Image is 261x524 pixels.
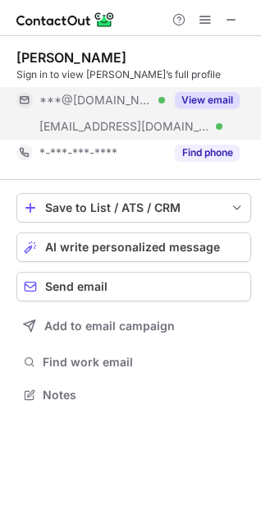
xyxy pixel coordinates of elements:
[44,319,175,333] span: Add to email campaign
[175,145,240,161] button: Reveal Button
[45,241,220,254] span: AI write personalized message
[16,384,251,407] button: Notes
[45,280,108,293] span: Send email
[39,93,153,108] span: ***@[DOMAIN_NAME]
[39,119,210,134] span: [EMAIL_ADDRESS][DOMAIN_NAME]
[16,10,115,30] img: ContactOut v5.3.10
[16,272,251,301] button: Send email
[16,49,126,66] div: [PERSON_NAME]
[45,201,222,214] div: Save to List / ATS / CRM
[16,193,251,223] button: save-profile-one-click
[16,232,251,262] button: AI write personalized message
[16,351,251,374] button: Find work email
[175,92,240,108] button: Reveal Button
[43,388,245,402] span: Notes
[16,311,251,341] button: Add to email campaign
[16,67,251,82] div: Sign in to view [PERSON_NAME]’s full profile
[43,355,245,370] span: Find work email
